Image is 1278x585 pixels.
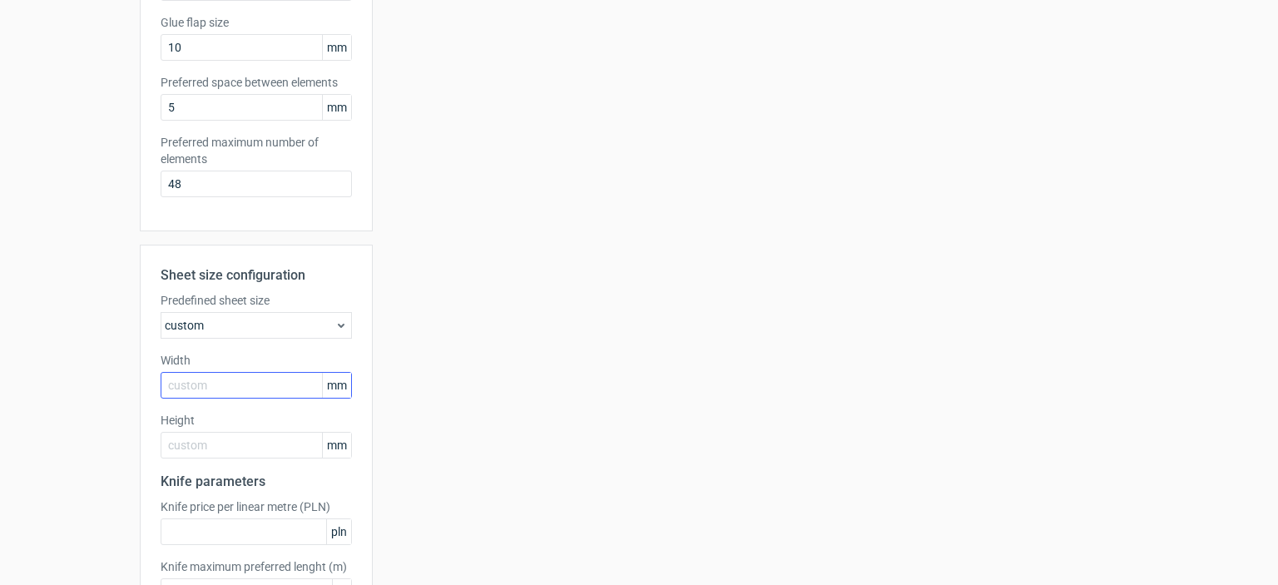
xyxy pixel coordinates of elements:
[161,312,352,339] div: custom
[322,433,351,458] span: mm
[161,472,352,492] h2: Knife parameters
[161,134,352,167] label: Preferred maximum number of elements
[161,412,352,429] label: Height
[322,95,351,120] span: mm
[161,432,352,459] input: custom
[161,352,352,369] label: Width
[161,14,352,31] label: Glue flap size
[322,35,351,60] span: mm
[161,292,352,309] label: Predefined sheet size
[322,373,351,398] span: mm
[161,372,352,399] input: custom
[326,519,351,544] span: pln
[161,74,352,91] label: Preferred space between elements
[161,498,352,515] label: Knife price per linear metre (PLN)
[161,265,352,285] h2: Sheet size configuration
[161,558,352,575] label: Knife maximum preferred lenght (m)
